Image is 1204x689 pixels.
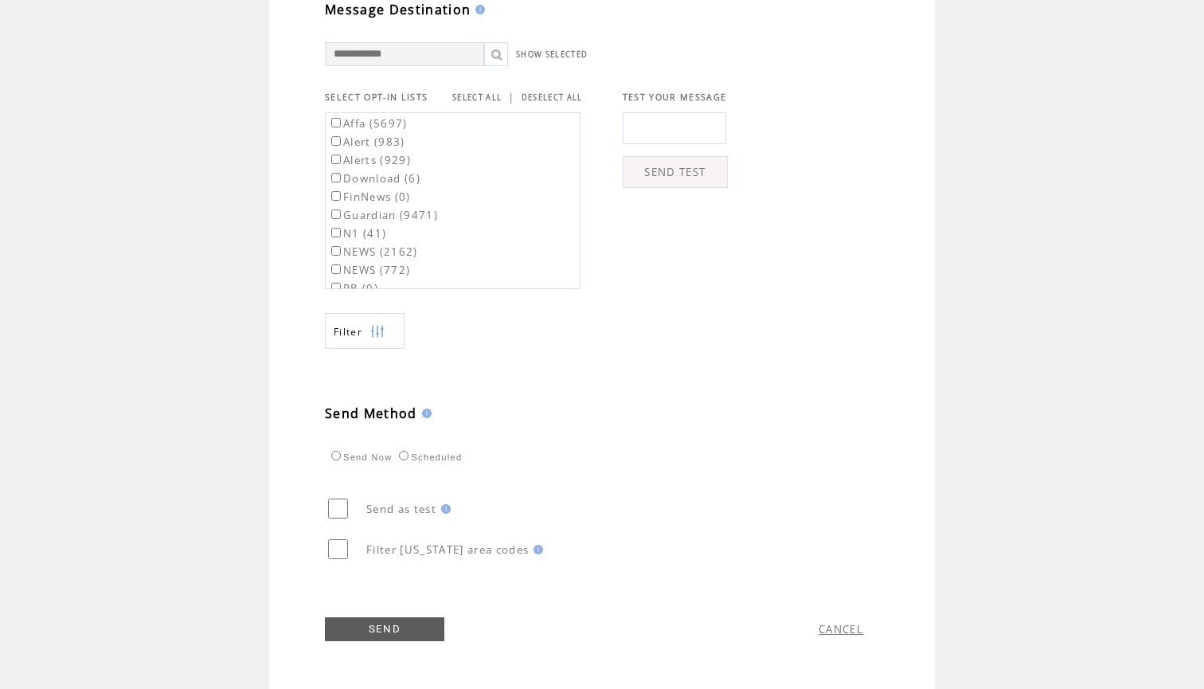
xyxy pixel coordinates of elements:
[328,281,378,296] label: RB (0)
[331,264,341,274] input: NEWS (772)
[522,92,583,103] a: DESELECT ALL
[331,209,341,219] input: Guardian (9471)
[328,245,418,259] label: NEWS (2162)
[452,92,502,103] a: SELECT ALL
[623,92,727,103] span: TEST YOUR MESSAGE
[331,246,341,256] input: NEWS (2162)
[508,90,514,104] span: |
[331,191,341,201] input: FinNews (0)
[334,325,362,339] span: Show filters
[399,451,408,460] input: Scheduled
[819,622,863,636] a: CANCEL
[529,545,543,554] img: help.gif
[328,263,410,277] label: NEWS (772)
[471,5,485,14] img: help.gif
[327,452,392,462] label: Send Now
[328,153,411,167] label: Alerts (929)
[417,409,432,418] img: help.gif
[328,226,386,241] label: N1 (41)
[325,617,444,641] a: SEND
[370,314,385,350] img: filters.png
[331,283,341,292] input: RB (0)
[331,136,341,146] input: Alert (983)
[331,118,341,127] input: Affa (5697)
[395,452,462,462] label: Scheduled
[436,504,451,514] img: help.gif
[328,171,420,186] label: Download (6)
[325,1,471,18] span: Message Destination
[366,502,436,516] span: Send as test
[331,155,341,164] input: Alerts (929)
[325,313,405,349] a: Filter
[325,405,417,422] span: Send Method
[331,173,341,182] input: Download (6)
[328,135,405,149] label: Alert (983)
[331,451,341,460] input: Send Now
[328,208,438,222] label: Guardian (9471)
[516,49,588,60] a: SHOW SELECTED
[623,156,728,188] a: SEND TEST
[366,542,529,557] span: Filter [US_STATE] area codes
[331,228,341,237] input: N1 (41)
[328,116,408,131] label: Affa (5697)
[328,190,411,204] label: FinNews (0)
[325,92,428,103] span: SELECT OPT-IN LISTS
